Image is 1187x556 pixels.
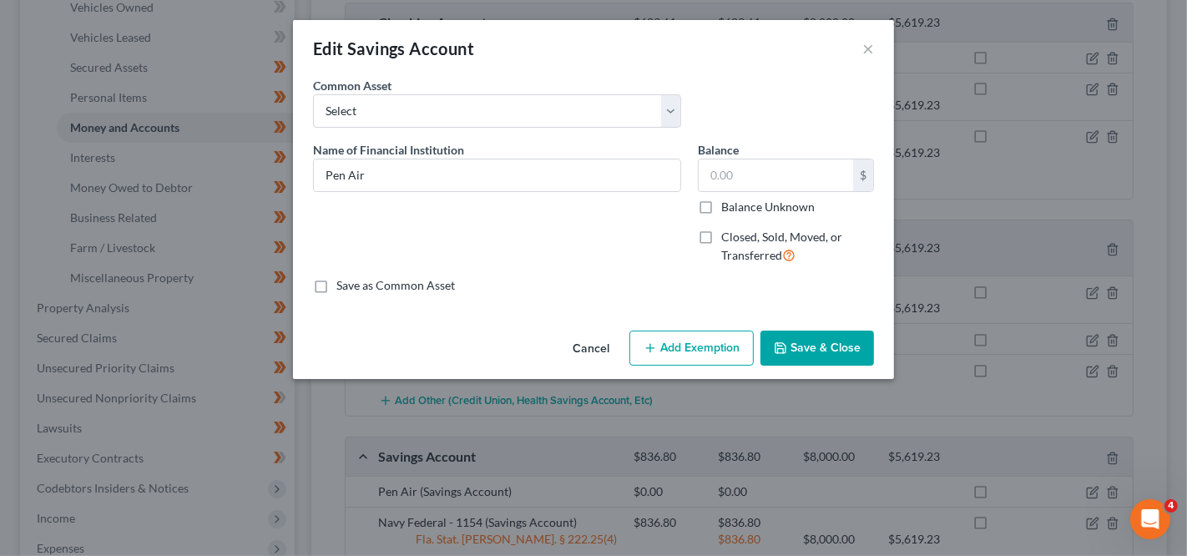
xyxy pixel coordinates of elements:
span: 4 [1164,499,1178,513]
input: Enter name... [314,159,680,191]
button: Save & Close [760,331,874,366]
button: × [862,38,874,58]
span: Closed, Sold, Moved, or Transferred [721,230,842,262]
label: Balance Unknown [721,199,815,215]
input: 0.00 [699,159,853,191]
div: Edit Savings Account [313,37,474,60]
label: Common Asset [313,77,391,94]
label: Balance [698,141,739,159]
span: Name of Financial Institution [313,143,464,157]
iframe: Intercom live chat [1130,499,1170,539]
label: Save as Common Asset [336,277,455,294]
button: Add Exemption [629,331,754,366]
div: $ [853,159,873,191]
button: Cancel [559,332,623,366]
